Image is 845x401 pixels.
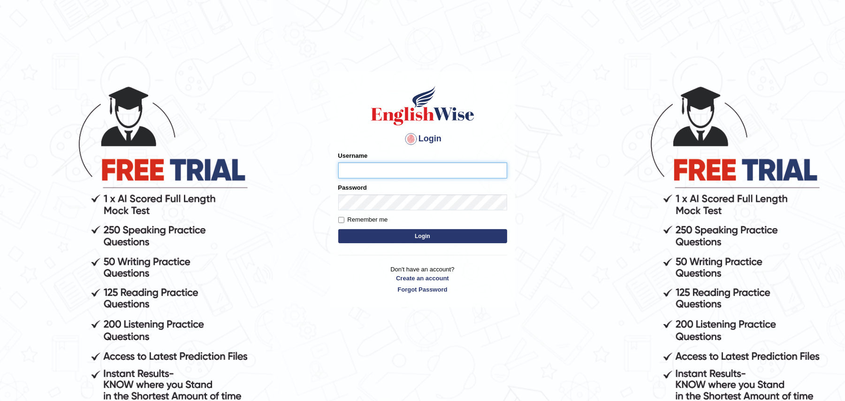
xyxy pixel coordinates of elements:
p: Don't have an account? [338,265,507,294]
a: Forgot Password [338,285,507,294]
h4: Login [338,131,507,147]
button: Login [338,229,507,243]
label: Password [338,183,367,192]
input: Remember me [338,217,344,223]
label: Username [338,151,368,160]
label: Remember me [338,215,388,224]
img: Logo of English Wise sign in for intelligent practice with AI [369,85,476,127]
a: Create an account [338,274,507,283]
